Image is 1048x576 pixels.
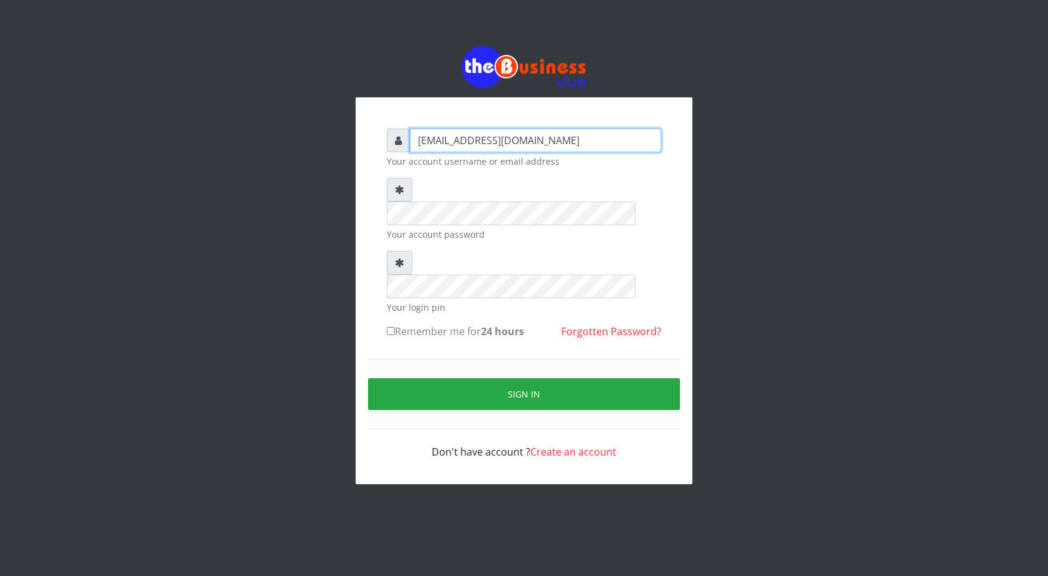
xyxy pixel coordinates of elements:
[387,429,661,459] div: Don't have account ?
[387,324,524,339] label: Remember me for
[387,228,661,241] small: Your account password
[481,325,524,338] b: 24 hours
[368,378,680,410] button: Sign in
[561,325,661,338] a: Forgotten Password?
[387,155,661,168] small: Your account username or email address
[530,445,616,459] a: Create an account
[410,129,661,152] input: Username or email address
[387,301,661,314] small: Your login pin
[387,327,395,335] input: Remember me for24 hours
